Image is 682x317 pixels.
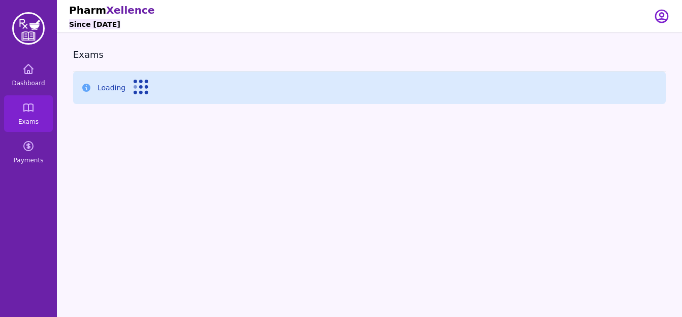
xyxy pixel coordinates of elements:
span: Pharm [69,4,106,16]
span: Dashboard [12,79,45,87]
img: PharmXellence Logo [12,12,45,45]
p: Loading [98,83,125,93]
a: Exams [4,95,53,132]
span: Exams [18,118,39,126]
span: Xellence [106,4,154,16]
h3: Exams [73,49,666,61]
span: Payments [14,156,44,164]
h6: Since [DATE] [69,19,120,29]
a: Dashboard [4,57,53,93]
a: Payments [4,134,53,170]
